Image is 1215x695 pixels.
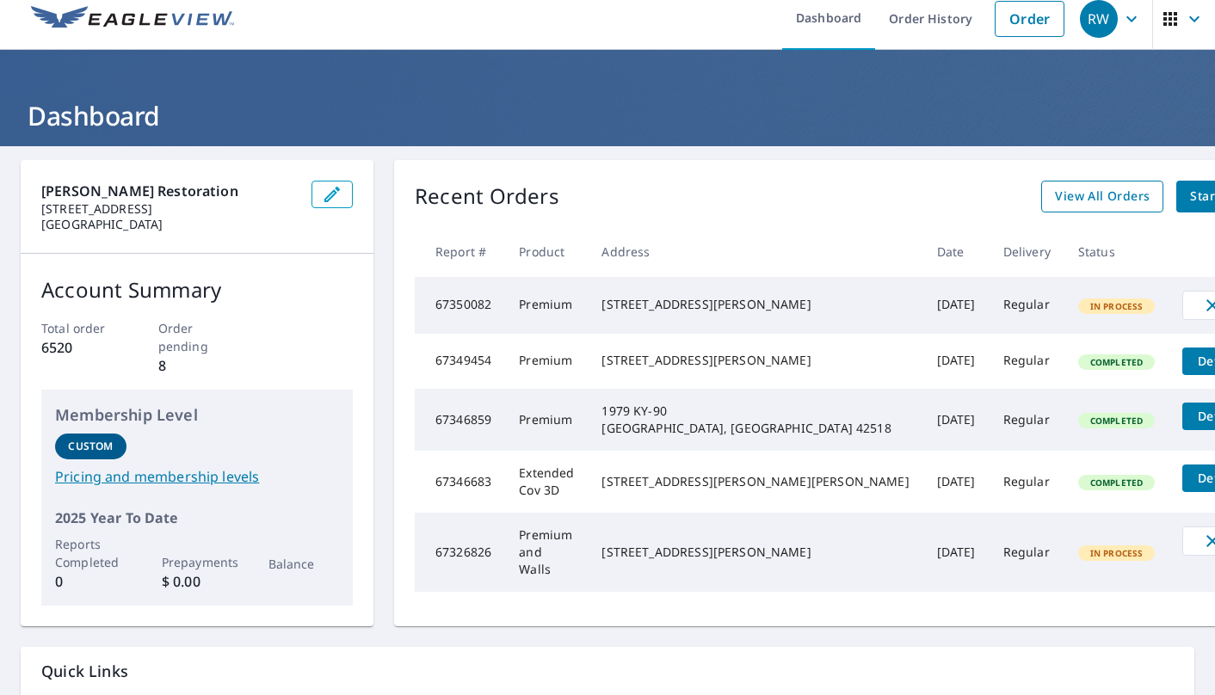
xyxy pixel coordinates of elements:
p: [GEOGRAPHIC_DATA] [41,217,298,232]
p: [PERSON_NAME] Restoration [41,181,298,201]
p: Prepayments [162,553,233,571]
p: Quick Links [41,661,1174,682]
p: 0 [55,571,126,592]
td: [DATE] [923,513,990,592]
td: [DATE] [923,334,990,389]
th: Date [923,226,990,277]
td: 67346859 [415,389,505,451]
div: 1979 KY-90 [GEOGRAPHIC_DATA], [GEOGRAPHIC_DATA] 42518 [601,403,909,437]
span: View All Orders [1055,186,1150,207]
td: Regular [990,277,1064,334]
h1: Dashboard [21,98,1194,133]
td: Premium [505,277,588,334]
span: Completed [1080,356,1153,368]
p: Reports Completed [55,535,126,571]
td: Premium [505,389,588,451]
p: Order pending [158,319,237,355]
span: Completed [1080,415,1153,427]
th: Address [588,226,922,277]
span: In Process [1080,547,1154,559]
td: [DATE] [923,389,990,451]
p: Total order [41,319,120,337]
td: Regular [990,389,1064,451]
td: Premium and Walls [505,513,588,592]
td: Premium [505,334,588,389]
img: EV Logo [31,6,234,32]
span: Completed [1080,477,1153,489]
p: 8 [158,355,237,376]
td: Regular [990,334,1064,389]
div: [STREET_ADDRESS][PERSON_NAME] [601,296,909,313]
p: [STREET_ADDRESS] [41,201,298,217]
a: Pricing and membership levels [55,466,339,487]
td: Regular [990,513,1064,592]
p: 2025 Year To Date [55,507,339,528]
th: Product [505,226,588,277]
p: Account Summary [41,274,353,305]
th: Report # [415,226,505,277]
p: Membership Level [55,403,339,427]
td: 67349454 [415,334,505,389]
th: Delivery [990,226,1064,277]
td: [DATE] [923,277,990,334]
div: [STREET_ADDRESS][PERSON_NAME][PERSON_NAME] [601,473,909,490]
p: $ 0.00 [162,571,233,592]
p: Recent Orders [415,181,559,212]
p: Custom [68,439,113,454]
div: [STREET_ADDRESS][PERSON_NAME] [601,544,909,561]
th: Status [1064,226,1169,277]
span: In Process [1080,300,1154,312]
td: Regular [990,451,1064,513]
td: 67350082 [415,277,505,334]
td: [DATE] [923,451,990,513]
td: 67346683 [415,451,505,513]
div: [STREET_ADDRESS][PERSON_NAME] [601,352,909,369]
p: Balance [268,555,340,573]
a: Order [995,1,1064,37]
td: 67326826 [415,513,505,592]
td: Extended Cov 3D [505,451,588,513]
p: 6520 [41,337,120,358]
a: View All Orders [1041,181,1163,212]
